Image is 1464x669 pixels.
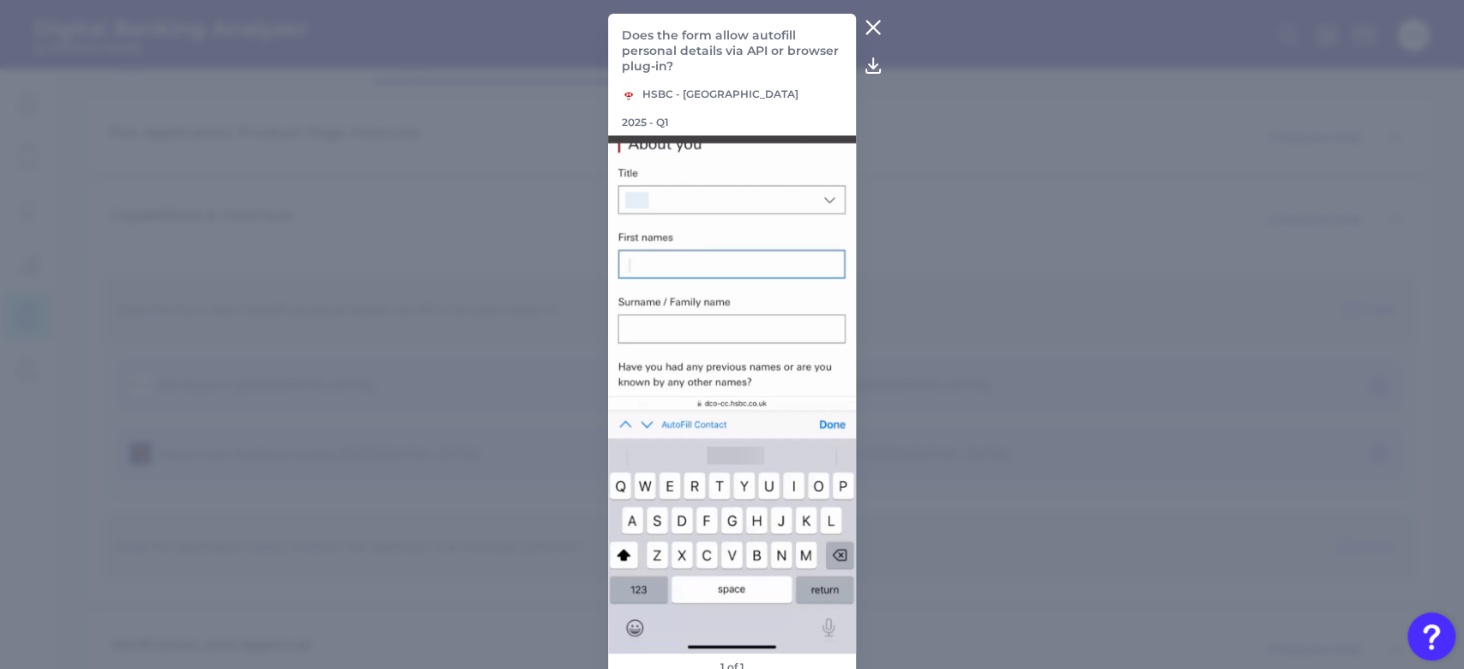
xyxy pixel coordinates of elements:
[622,88,636,102] img: HSBC
[622,116,669,129] p: 2025 - Q1
[1407,612,1455,660] button: Open Resource Center
[622,27,843,74] p: Does the form allow autofill personal details via API or browser plug-in?
[622,87,798,102] p: HSBC - [GEOGRAPHIC_DATA]
[608,136,857,654] img: autofill_HSBC_CC_ONB_Q1_2025-136.png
